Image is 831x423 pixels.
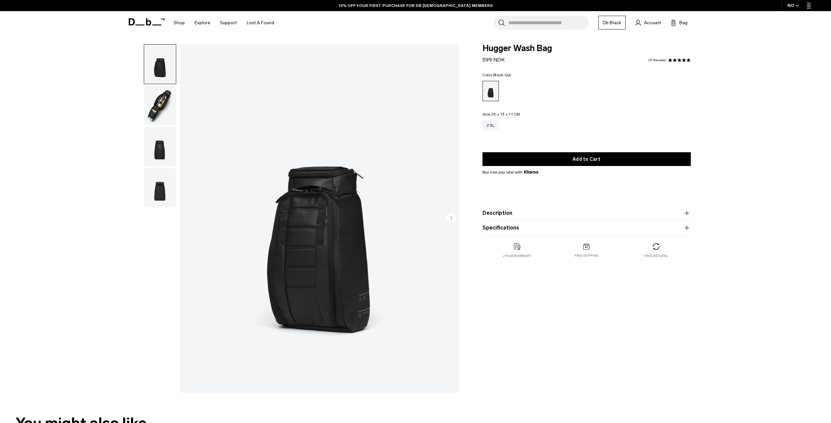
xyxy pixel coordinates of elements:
button: Hugger Wash Bag Black Out [144,168,176,208]
button: Specifications [482,224,691,232]
a: Explore [195,11,210,34]
button: Next slide [446,213,456,224]
span: Black Out [493,73,511,77]
a: Account [635,19,661,27]
legend: Color: [482,73,511,77]
button: Description [482,209,691,217]
span: Account [644,19,661,26]
p: 2 year warranty [503,254,531,258]
button: Hugger Wash Bag Black Out [144,85,176,125]
a: 2.5L [482,120,499,131]
a: Black Out [482,81,499,101]
a: Db Black [598,16,626,29]
img: Hugger Wash Bag Black Out [144,168,176,207]
a: Shop [174,11,185,34]
a: Support [220,11,237,34]
a: 10% OFF YOUR FIRST PURCHASE FOR DB [DEMOGRAPHIC_DATA] MEMBERS [339,3,493,9]
a: 17 reviews [648,59,666,62]
li: 1 / 4 [180,44,459,393]
p: Free returns [644,254,668,258]
span: 599 NOK [482,57,505,63]
legend: Size: [482,112,520,116]
img: {"height" => 20, "alt" => "Klarna"} [524,170,538,174]
a: Lost & Found [247,11,274,34]
button: Add to Cart [482,152,691,166]
img: Hugger Wash Bag Black Out [144,127,176,166]
nav: Main Navigation [169,11,279,34]
button: Hugger Wash Bag Black Out [144,44,176,84]
p: Free shipping [575,253,598,258]
img: Hugger Wash Bag Black Out [180,44,459,393]
span: Hugger Wash Bag [482,44,691,53]
button: Bag [671,19,688,27]
button: Hugger Wash Bag Black Out [144,127,176,167]
span: Bag [679,19,688,26]
img: Hugger Wash Bag Black Out [144,86,176,125]
img: Hugger Wash Bag Black Out [144,45,176,84]
span: Buy now pay later with [482,169,538,175]
span: 25 x 13 x 11 CM [491,112,520,117]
